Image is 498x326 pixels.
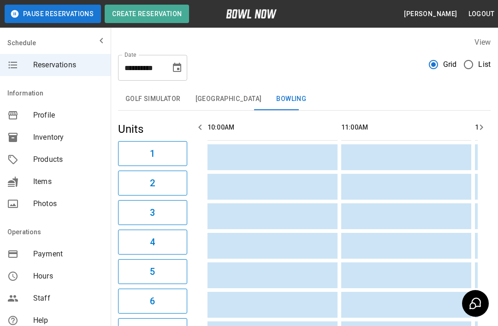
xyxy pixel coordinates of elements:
button: Pause Reservations [5,5,101,23]
button: 6 [118,289,187,314]
button: Logout [465,6,498,23]
th: 10:00AM [207,114,338,141]
button: 5 [118,259,187,284]
h6: 5 [150,264,155,279]
h6: 1 [150,146,155,161]
span: Items [33,176,103,187]
img: logo [226,9,277,18]
span: Hours [33,271,103,282]
span: Grid [443,59,457,70]
span: Profile [33,110,103,121]
span: Products [33,154,103,165]
button: [PERSON_NAME] [400,6,461,23]
button: Golf Simulator [118,88,188,110]
button: 3 [118,200,187,225]
button: Choose date, selected date is Sep 29, 2025 [168,59,186,77]
button: 2 [118,171,187,196]
h6: 3 [150,205,155,220]
h6: 2 [150,176,155,190]
span: Help [33,315,103,326]
h6: 6 [150,294,155,308]
span: List [478,59,491,70]
span: Staff [33,293,103,304]
span: Inventory [33,132,103,143]
label: View [474,38,491,47]
button: [GEOGRAPHIC_DATA] [188,88,269,110]
h6: 4 [150,235,155,249]
span: Payment [33,249,103,260]
th: 11:00AM [341,114,471,141]
span: Photos [33,198,103,209]
button: 4 [118,230,187,255]
div: inventory tabs [118,88,491,110]
button: Bowling [269,88,314,110]
button: 1 [118,141,187,166]
span: Reservations [33,59,103,71]
button: Create Reservation [105,5,189,23]
h5: Units [118,122,187,136]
